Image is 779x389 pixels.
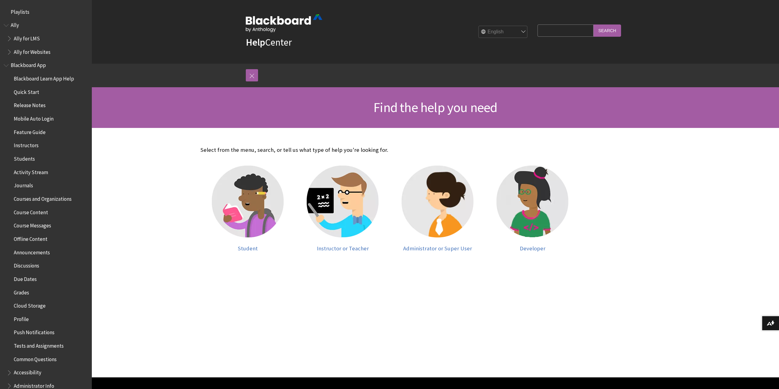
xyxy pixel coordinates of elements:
[238,245,258,252] span: Student
[14,247,50,256] span: Announcements
[14,140,39,149] span: Instructors
[14,301,46,309] span: Cloud Storage
[307,166,379,238] img: Instructor
[246,36,265,48] strong: Help
[14,287,29,296] span: Grades
[14,47,51,55] span: Ally for Websites
[14,114,54,122] span: Mobile Auto Login
[14,154,35,162] span: Students
[246,14,322,32] img: Blackboard by Anthology
[403,245,472,252] span: Administrator or Super User
[212,166,284,238] img: Student
[4,7,88,17] nav: Book outline for Playlists
[14,221,51,229] span: Course Messages
[14,260,39,269] span: Discussions
[14,181,33,189] span: Journals
[14,274,37,282] span: Due Dates
[14,354,57,362] span: Common Questions
[14,127,46,135] span: Feature Guide
[246,36,292,48] a: HelpCenter
[207,166,289,252] a: Student Student
[11,60,46,69] span: Blackboard App
[14,100,46,109] span: Release Notes
[14,327,54,336] span: Push Notifications
[491,166,574,252] a: Developer
[14,381,54,389] span: Administrator Info
[520,245,545,252] span: Developer
[301,166,384,252] a: Instructor Instructor or Teacher
[479,26,528,38] select: Site Language Selector
[396,166,479,252] a: Administrator Administrator or Super User
[594,24,621,36] input: Search
[14,314,29,322] span: Profile
[402,166,474,238] img: Administrator
[14,207,48,215] span: Course Content
[14,33,40,42] span: Ally for LMS
[200,146,580,154] p: Select from the menu, search, or tell us what type of help you're looking for.
[14,87,39,95] span: Quick Start
[373,99,497,116] span: Find the help you need
[14,341,64,349] span: Tests and Assignments
[14,368,41,376] span: Accessibility
[317,245,369,252] span: Instructor or Teacher
[14,194,72,202] span: Courses and Organizations
[11,20,19,28] span: Ally
[11,7,29,15] span: Playlists
[14,234,47,242] span: Offline Content
[14,73,74,82] span: Blackboard Learn App Help
[14,167,48,175] span: Activity Stream
[4,20,88,57] nav: Book outline for Anthology Ally Help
